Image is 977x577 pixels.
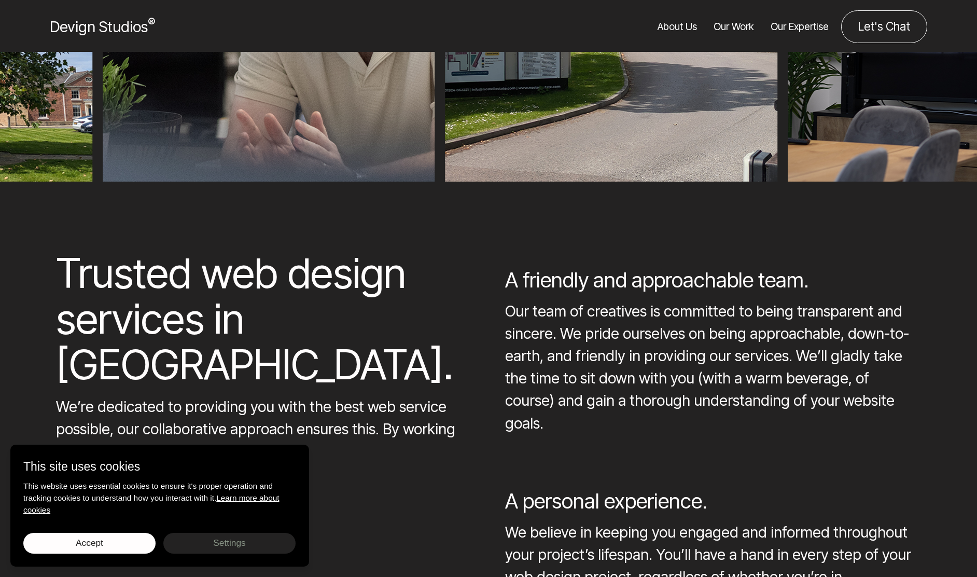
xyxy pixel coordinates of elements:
[23,458,296,476] p: This site uses cookies
[23,533,156,554] button: Accept
[771,10,829,43] a: Our Expertise
[841,10,927,43] a: Contact us about your project
[658,10,697,43] a: About Us
[50,18,155,36] span: Devign Studios
[76,538,103,548] span: Accept
[50,16,155,38] a: Devign Studios® Homepage
[714,10,754,43] a: Our Work
[23,480,296,516] p: This website uses essential cookies to ensure it's proper operation and tracking cookies to under...
[163,533,296,554] button: Settings
[148,16,155,29] sup: ®
[213,538,245,548] span: Settings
